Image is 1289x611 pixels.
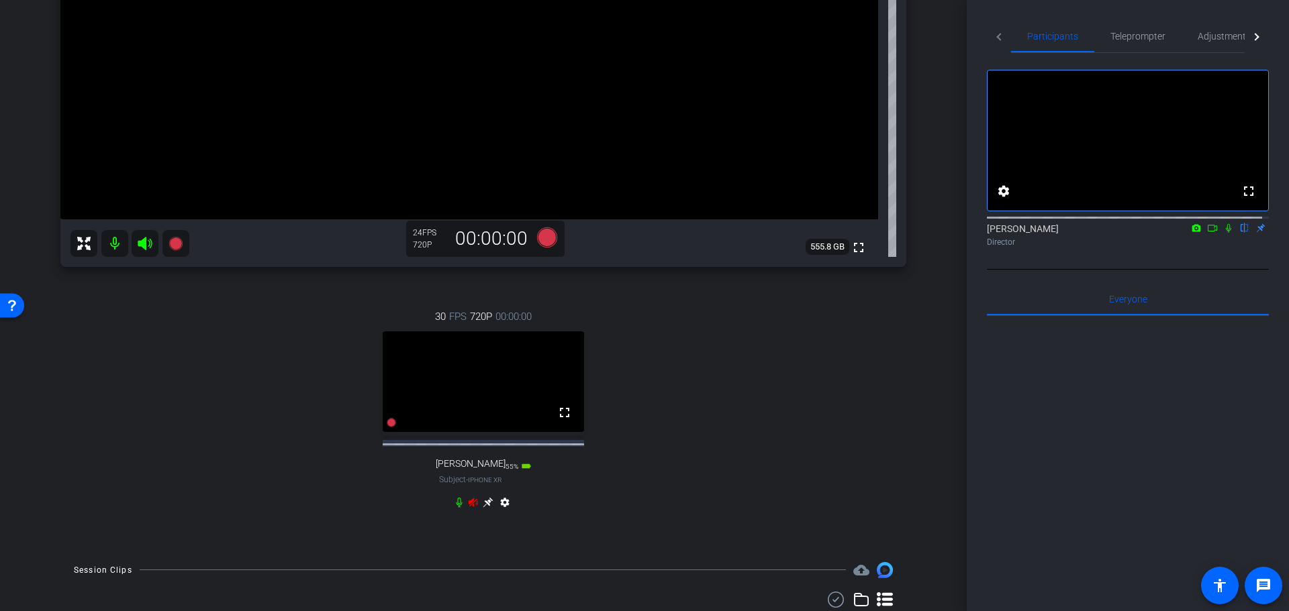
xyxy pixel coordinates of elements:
[439,474,502,486] span: Subject
[449,309,467,324] span: FPS
[435,309,446,324] span: 30
[1212,577,1228,594] mat-icon: accessibility
[851,239,867,256] mat-icon: fullscreen
[996,183,1012,199] mat-icon: settings
[422,228,436,237] span: FPS
[806,239,849,255] span: 555.8 GB
[436,458,506,469] span: [PERSON_NAME]
[521,461,532,471] mat-icon: battery_std
[413,227,446,238] div: 24
[74,563,132,577] div: Session Clips
[1255,577,1272,594] mat-icon: message
[1109,294,1147,304] span: Everyone
[470,309,492,324] span: 720P
[446,227,536,250] div: 00:00:00
[1241,183,1257,199] mat-icon: fullscreen
[466,475,468,484] span: -
[1198,32,1251,41] span: Adjustments
[987,222,1269,248] div: [PERSON_NAME]
[987,236,1269,248] div: Director
[497,497,513,513] mat-icon: settings
[877,562,893,578] img: Session clips
[1237,221,1253,233] mat-icon: flip
[853,562,869,578] span: Destinations for your clips
[413,239,446,250] div: 720P
[557,404,573,421] mat-icon: fullscreen
[468,476,502,484] span: iPhone XR
[506,463,518,470] span: 55%
[1027,32,1078,41] span: Participants
[853,562,869,578] mat-icon: cloud_upload
[1110,32,1165,41] span: Teleprompter
[495,309,532,324] span: 00:00:00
